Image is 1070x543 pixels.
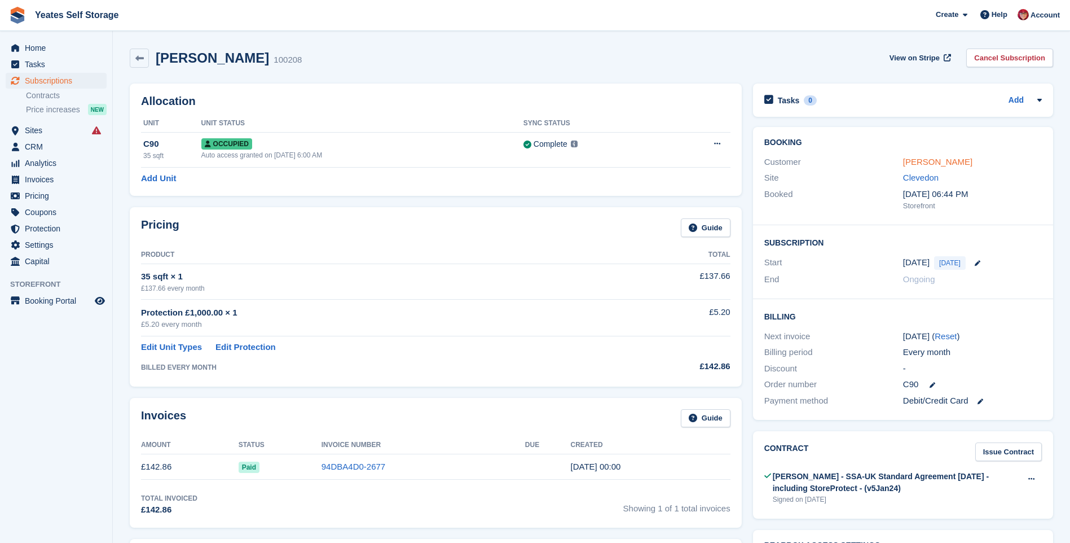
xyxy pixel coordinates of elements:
[143,138,201,151] div: C90
[764,256,903,270] div: Start
[1018,9,1029,20] img: Wendie Tanner
[764,362,903,375] div: Discount
[571,436,730,454] th: Created
[25,237,93,253] span: Settings
[6,188,107,204] a: menu
[1009,94,1024,107] a: Add
[903,330,1042,343] div: [DATE] ( )
[141,115,201,133] th: Unit
[773,494,1021,505] div: Signed on [DATE]
[6,73,107,89] a: menu
[523,115,667,133] th: Sync Status
[764,330,903,343] div: Next invoice
[571,141,578,147] img: icon-info-grey-7440780725fd019a000dd9b08b2336e03edf1995a4989e88bcd33f0948082b44.svg
[764,395,903,408] div: Payment method
[141,503,197,516] div: £142.86
[6,221,107,237] a: menu
[903,378,919,391] span: C90
[6,293,107,309] a: menu
[6,172,107,187] a: menu
[88,104,107,115] div: NEW
[201,138,252,150] span: Occupied
[1031,10,1060,21] span: Account
[6,237,107,253] a: menu
[764,443,809,461] h2: Contract
[885,49,953,67] a: View on Stripe
[239,436,322,454] th: Status
[25,221,93,237] span: Protection
[6,155,107,171] a: menu
[141,270,621,283] div: 35 sqft × 1
[934,256,966,270] span: [DATE]
[25,40,93,56] span: Home
[141,218,179,237] h2: Pricing
[764,273,903,286] div: End
[201,115,523,133] th: Unit Status
[764,188,903,212] div: Booked
[621,300,730,336] td: £5.20
[92,126,101,135] i: Smart entry sync failures have occurred
[936,9,958,20] span: Create
[764,138,1042,147] h2: Booking
[141,409,186,428] h2: Invoices
[141,319,621,330] div: £5.20 every month
[681,409,730,428] a: Guide
[6,56,107,72] a: menu
[141,283,621,294] div: £137.66 every month
[26,103,107,116] a: Price increases NEW
[903,395,1042,408] div: Debit/Credit Card
[903,173,939,182] a: Clevedon
[141,172,176,185] a: Add Unit
[903,188,1042,201] div: [DATE] 06:44 PM
[10,279,112,290] span: Storefront
[571,462,621,471] time: 2025-08-25 23:00:05 UTC
[141,341,202,354] a: Edit Unit Types
[239,462,259,473] span: Paid
[966,49,1053,67] a: Cancel Subscription
[215,341,276,354] a: Edit Protection
[156,50,269,65] h2: [PERSON_NAME]
[6,122,107,138] a: menu
[25,188,93,204] span: Pricing
[141,362,621,373] div: BILLED EVERY MONTH
[322,462,385,471] a: 94DBA4D0-2677
[274,54,302,67] div: 100208
[903,274,935,284] span: Ongoing
[141,306,621,319] div: Protection £1,000.00 × 1
[534,138,567,150] div: Complete
[25,172,93,187] span: Invoices
[764,172,903,185] div: Site
[25,204,93,220] span: Coupons
[992,9,1007,20] span: Help
[141,493,197,503] div: Total Invoiced
[30,6,124,24] a: Yeates Self Storage
[525,436,571,454] th: Due
[903,362,1042,375] div: -
[764,346,903,359] div: Billing period
[141,436,239,454] th: Amount
[6,40,107,56] a: menu
[6,253,107,269] a: menu
[778,95,800,106] h2: Tasks
[764,310,1042,322] h2: Billing
[141,454,239,480] td: £142.86
[25,155,93,171] span: Analytics
[25,122,93,138] span: Sites
[25,56,93,72] span: Tasks
[25,253,93,269] span: Capital
[764,378,903,391] div: Order number
[25,293,93,309] span: Booking Portal
[890,52,940,64] span: View on Stripe
[975,443,1042,461] a: Issue Contract
[773,471,1021,494] div: [PERSON_NAME] - SSA-UK Standard Agreement [DATE] - including StoreProtect - (v5Jan24)
[903,157,972,167] a: [PERSON_NAME]
[93,294,107,308] a: Preview store
[621,246,730,264] th: Total
[935,331,957,341] a: Reset
[764,156,903,169] div: Customer
[6,139,107,155] a: menu
[25,139,93,155] span: CRM
[804,95,817,106] div: 0
[141,246,621,264] th: Product
[621,264,730,299] td: £137.66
